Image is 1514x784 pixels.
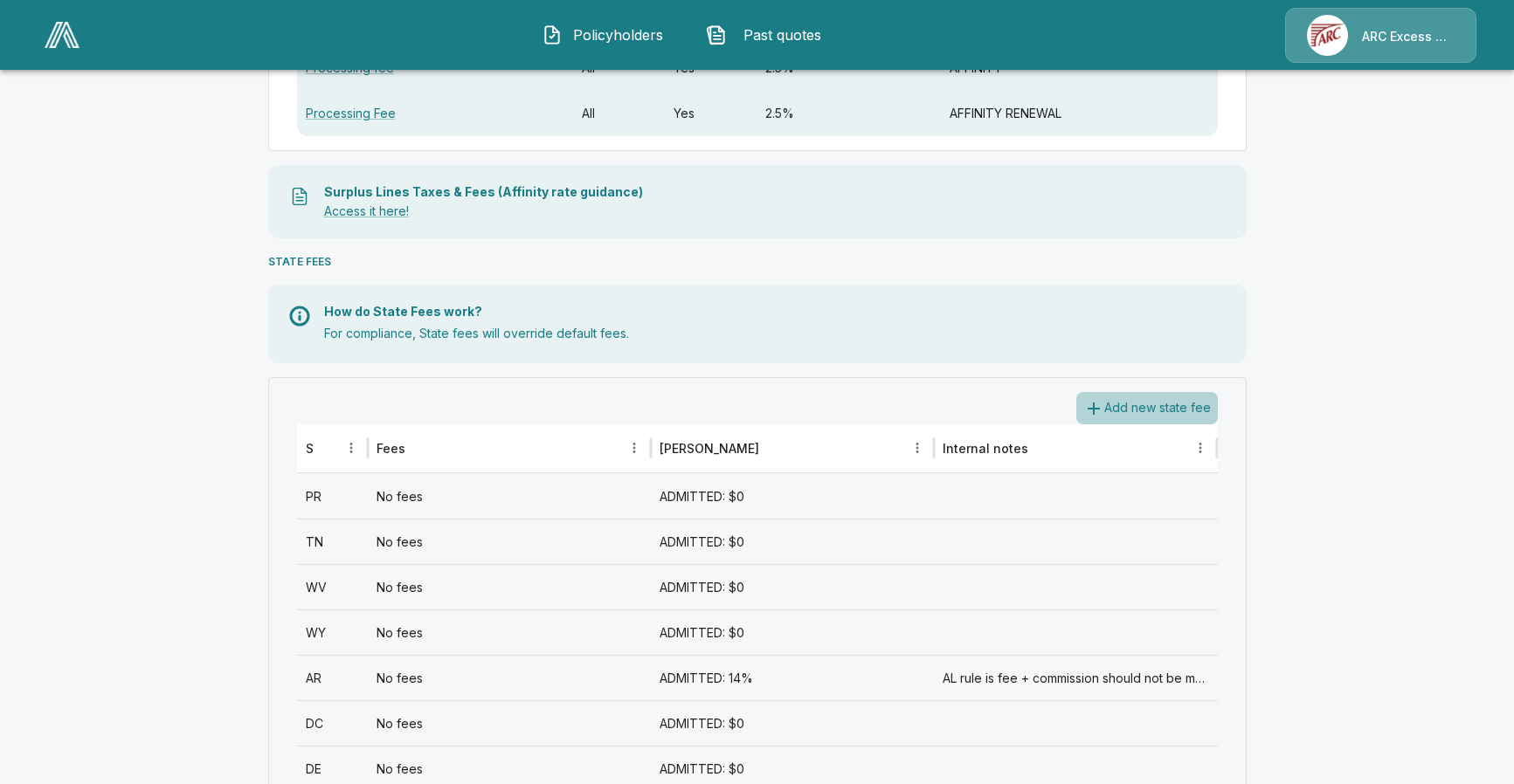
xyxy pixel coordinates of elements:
[757,91,941,136] div: 2.5%
[1307,15,1348,56] img: Agency Icon
[289,306,310,327] img: Info Icon
[324,203,409,218] a: Access it here!
[529,12,679,58] button: Policyholders IconPolicyholders
[693,12,843,58] button: Past quotes IconPast quotes
[45,22,80,48] img: AA Logo
[306,106,396,120] a: Processing Fee
[651,700,934,746] div: ADMITTED: $0
[734,24,830,45] span: Past quotes
[943,441,1028,456] div: Internal notes
[651,564,934,609] div: ADMITTED: $0
[651,473,934,519] div: ADMITTED: $0
[542,24,563,45] img: Policyholders Icon
[368,564,651,609] div: No fees
[339,436,363,460] button: State column menu
[665,91,757,136] div: Yes
[324,325,1226,342] p: For compliance, State fees will override default fees.
[377,441,405,456] div: Fees
[941,91,1125,136] div: AFFINITY RENEWAL
[368,700,651,746] div: No fees
[761,436,785,460] button: Sort
[573,91,665,136] div: All
[289,186,310,207] img: Taxes File Icon
[706,24,727,45] img: Past quotes Icon
[368,519,651,564] div: No fees
[297,700,368,746] div: DC
[1076,392,1218,424] button: Add new state fee
[660,441,759,456] div: [PERSON_NAME]
[324,306,1226,318] p: How do State Fees work?
[315,436,339,460] button: Sort
[297,519,368,564] div: TN
[297,473,368,519] div: PR
[1030,436,1054,460] button: Sort
[651,519,934,564] div: ADMITTED: $0
[651,609,934,655] div: ADMITTED: $0
[934,655,1217,700] div: AL rule is fee + commission should not be more than 20% of premium, so capping fee at 14% should ...
[268,252,331,271] h6: STATE FEES
[297,655,368,700] div: AR
[1188,436,1213,460] button: Internal notes column menu
[368,473,651,519] div: No fees
[905,436,930,460] button: Max Fee column menu
[622,436,646,460] button: Fees column menu
[368,655,651,700] div: No fees
[651,655,934,700] div: ADMITTED: 14%
[306,441,313,456] div: State
[297,564,368,609] div: WV
[1285,8,1476,63] a: Agency IconARC Excess & Surplus
[297,609,368,655] div: WY
[570,24,666,45] span: Policyholders
[407,436,432,460] button: Sort
[1362,28,1455,45] p: ARC Excess & Surplus
[368,609,651,655] div: No fees
[324,186,1226,198] p: Surplus Lines Taxes & Fees (Affinity rate guidance)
